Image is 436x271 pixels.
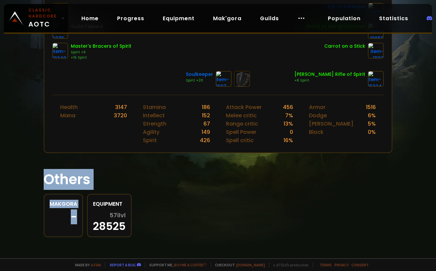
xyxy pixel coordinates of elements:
a: Guilds [255,12,284,25]
a: Statistics [374,12,414,25]
a: Privacy [334,262,349,267]
div: Health [60,103,78,111]
div: 426 [200,136,210,144]
div: Soulkeeper [186,71,213,78]
a: Equipment57ilvl28525 [87,194,132,237]
a: Equipment [157,12,200,25]
span: Checkout [211,262,265,267]
div: Carrot on a Stick [324,43,365,50]
a: Buy me a coffee [174,262,207,267]
div: 28525 [93,212,126,231]
div: 0 [290,128,293,136]
div: [PERSON_NAME] Rifle of Spirit [294,71,365,78]
span: Made by [71,262,101,267]
div: 6 % [368,111,376,120]
div: Spirit +9 [71,50,131,55]
a: Consent [351,262,369,267]
a: Makgora- [44,194,83,237]
img: item-11122 [368,43,384,59]
span: v. d752d5 - production [269,262,309,267]
div: Armor [309,103,326,111]
div: 186 [202,103,210,111]
div: Spirit +20 [186,78,213,83]
img: item-15324 [368,71,384,87]
img: item-10248 [52,43,68,59]
div: 13 % [283,120,293,128]
div: 3720 [114,111,127,120]
div: 0 % [368,128,376,136]
div: Attack Power [226,103,262,111]
a: Home [76,12,104,25]
div: Spell Power [226,128,256,136]
div: 3147 [115,103,127,111]
div: Master's Bracers of Spirit [71,43,131,50]
div: Intellect [143,111,165,120]
div: 152 [202,111,210,120]
a: [DOMAIN_NAME] [236,262,265,267]
span: Support me, [145,262,207,267]
div: Eye of Adaegus [327,3,365,10]
div: Mana [60,111,75,120]
div: - [50,212,77,222]
div: 67 [203,120,210,128]
div: [PERSON_NAME] [309,120,353,128]
a: Terms [320,262,332,267]
a: Population [323,12,366,25]
a: a fan [91,262,101,267]
div: 16 % [283,136,293,144]
div: Makgora [50,200,77,208]
div: Melee critic [226,111,257,120]
div: Block [309,128,324,136]
img: item-1607 [216,71,232,87]
a: Classic HardcoreAOTC [4,4,68,32]
div: Range critic [226,120,258,128]
div: Dodge [309,111,327,120]
div: 7 % [285,111,293,120]
div: Spirit [143,136,157,144]
div: +8 Spirit [294,78,365,83]
div: Equipment [93,200,126,208]
a: Mak'gora [208,12,247,25]
span: 57 ilvl [109,212,126,219]
h1: Others [44,169,392,190]
div: 456 [283,103,293,111]
a: Progress [112,12,150,25]
a: Report a bug [110,262,136,267]
div: Strength [143,120,166,128]
div: Agility [143,128,159,136]
div: Spell critic [226,136,254,144]
div: 149 [201,128,210,136]
span: AOTC [28,7,59,29]
small: Classic Hardcore [28,7,59,19]
div: 5 % [368,120,376,128]
div: +15 Spirit [71,55,131,60]
div: 1516 [366,103,376,111]
div: Stamina [143,103,166,111]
